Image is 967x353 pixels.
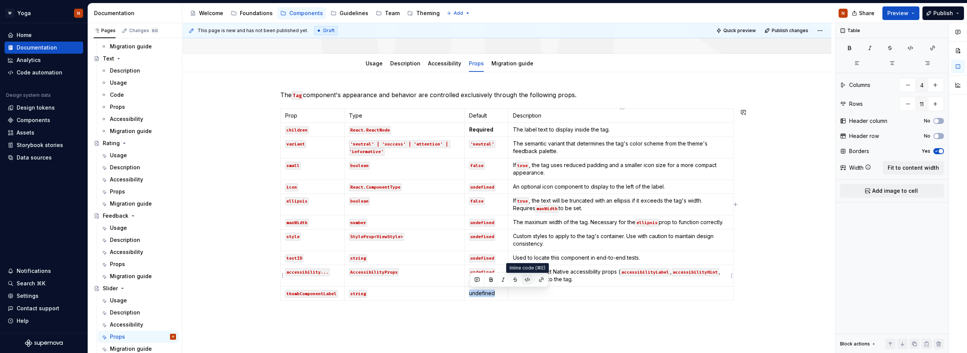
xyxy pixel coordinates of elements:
code: variant [285,140,306,148]
a: Home [5,29,83,41]
div: Yoga [17,9,31,17]
div: N [77,10,80,16]
code: undefined [469,233,495,241]
div: Design tokens [17,104,55,111]
a: PropsN [98,331,179,343]
button: Help [5,315,83,327]
div: Code [110,91,124,99]
a: Description [98,65,179,77]
a: Accessibility [98,246,179,258]
div: Props [110,333,125,341]
code: undefined [469,254,495,262]
a: Migration guide [98,270,179,282]
div: Width [849,164,864,172]
a: Usage [98,222,179,234]
a: Accessibility [98,173,179,186]
a: Supernova Logo [25,339,63,347]
div: Migration guide [110,272,152,280]
span: 60 [151,28,159,34]
span: Publish changes [772,28,808,34]
button: Add [444,8,473,19]
div: Design system data [6,92,51,98]
button: Quick preview [714,25,759,36]
a: Usage [98,294,179,307]
div: Components [289,9,323,17]
code: 'neutral' [469,140,495,148]
button: WYogaN [2,5,86,21]
a: Welcome [187,7,226,19]
div: Migration guide [110,43,152,50]
button: Search ⌘K [5,277,83,290]
p: Used to locate this component in end-to-end tests. [513,254,729,262]
a: Analytics [5,54,83,66]
div: Migration guide [110,127,152,135]
div: Team [385,9,400,17]
code: true [516,197,529,205]
div: Home [17,31,32,39]
div: Analytics [17,56,41,64]
code: boolean [349,162,370,170]
code: small [285,162,301,170]
code: Tag [292,91,303,100]
a: Storybook stories [5,139,83,151]
a: Components [277,7,326,19]
code: icon [285,183,298,191]
a: Foundations [228,7,276,19]
button: Notifications [5,265,83,277]
code: testID [285,254,303,262]
a: Props [469,60,484,67]
a: Props [98,258,179,270]
a: Migration guide [98,40,179,53]
code: undefined [469,219,495,227]
div: Foundations [240,9,273,17]
div: Accessibility [425,55,464,71]
div: Data sources [17,154,52,161]
div: Migration guide [110,200,152,207]
p: Prop [285,112,340,119]
p: The maximum width of the tag. Necessary for the prop to function correctly. [513,218,729,226]
a: Usage [98,149,179,161]
div: Props [110,260,125,268]
p: The label text to display inside the tag. [513,126,729,133]
code: false [469,197,485,205]
a: Accessibility [428,60,461,67]
a: Data sources [5,152,83,164]
code: accessibility... [285,268,330,276]
p: The semantic variant that determines the tag's color scheme from the theme's feedback palette. [513,140,729,155]
a: Design tokens [5,102,83,114]
div: Storybook stories [17,141,63,149]
a: Documentation [5,42,83,54]
div: Block actions [840,341,870,347]
code: maxWidth [285,219,309,227]
span: Fit to content width [888,164,939,172]
code: string [349,290,367,298]
label: No [924,118,930,124]
div: Description [110,309,140,316]
code: StyleProp<ViewStyle> [349,233,404,241]
a: Migration guide [491,60,533,67]
code: 'neutral' | 'success' | 'attention' | 'informative' [349,140,451,156]
a: Code automation [5,67,83,79]
div: N [842,10,845,16]
a: Slider [91,282,179,294]
code: ellipsis [285,197,309,205]
div: Help [17,317,29,325]
code: number [349,219,367,227]
div: Props [466,55,487,71]
div: Columns [849,81,870,89]
div: Usage [110,297,127,304]
div: Text [103,55,114,62]
div: Code automation [17,69,62,76]
span: Publish [933,9,953,17]
div: Documentation [17,44,57,51]
a: Theming [404,7,443,19]
button: Publish [922,6,964,20]
code: React.ReactNode [349,126,391,134]
a: Accessibility [98,319,179,331]
p: An optional icon component to display to the left of the label. [513,183,729,190]
div: Components [17,116,50,124]
div: Assets [17,129,34,136]
p: Custom styles to apply to the tag's container. Use with caution to maintain design consistency. [513,232,729,248]
p: If , the text will be truncated with an ellipsis if it exceeds the tag's width. Requires to be set. [513,197,729,212]
div: Description [110,67,140,74]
